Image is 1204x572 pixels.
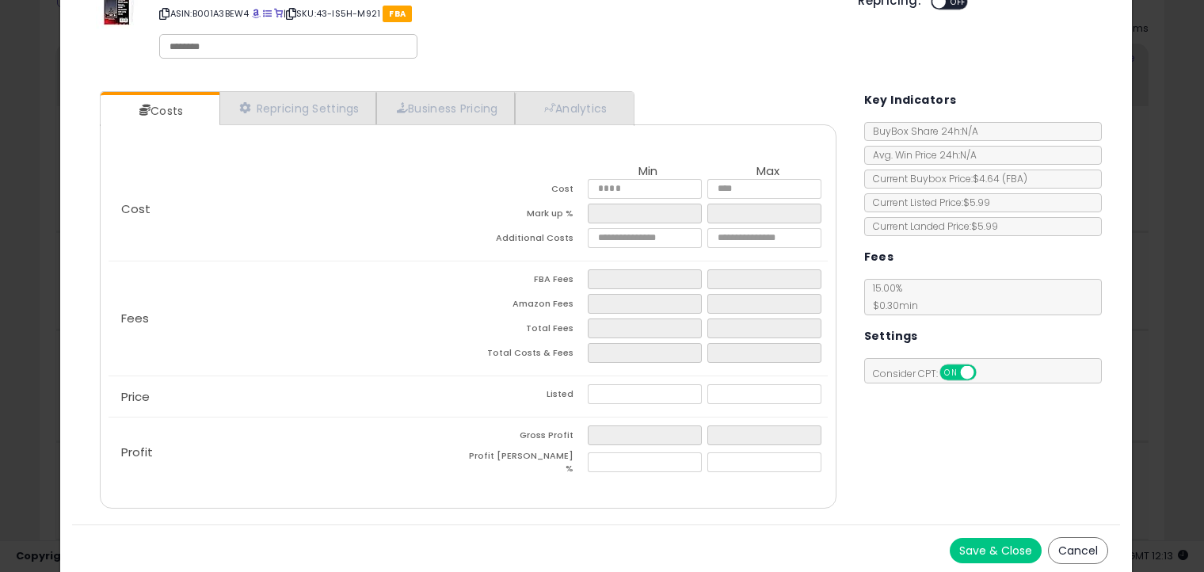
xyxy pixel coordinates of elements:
[109,312,468,325] p: Fees
[468,425,588,450] td: Gross Profit
[707,165,827,179] th: Max
[468,204,588,228] td: Mark up %
[865,367,997,380] span: Consider CPT:
[864,326,918,346] h5: Settings
[468,450,588,479] td: Profit [PERSON_NAME] %
[973,366,999,379] span: OFF
[865,281,918,312] span: 15.00 %
[468,269,588,294] td: FBA Fees
[274,7,283,20] a: Your listing only
[468,228,588,253] td: Additional Costs
[865,172,1027,185] span: Current Buybox Price:
[109,391,468,403] p: Price
[864,90,957,110] h5: Key Indicators
[973,172,1027,185] span: $4.64
[468,318,588,343] td: Total Fees
[515,92,632,124] a: Analytics
[864,247,894,267] h5: Fees
[468,179,588,204] td: Cost
[468,384,588,409] td: Listed
[159,1,834,26] p: ASIN: B001A3BEW4 | SKU: 43-IS5H-M921
[468,294,588,318] td: Amazon Fees
[1002,172,1027,185] span: ( FBA )
[252,7,261,20] a: BuyBox page
[109,203,468,215] p: Cost
[263,7,272,20] a: All offer listings
[865,148,977,162] span: Avg. Win Price 24h: N/A
[1048,537,1108,564] button: Cancel
[109,446,468,459] p: Profit
[865,219,998,233] span: Current Landed Price: $5.99
[468,343,588,368] td: Total Costs & Fees
[865,196,990,209] span: Current Listed Price: $5.99
[588,165,707,179] th: Min
[865,299,918,312] span: $0.30 min
[865,124,978,138] span: BuyBox Share 24h: N/A
[219,92,376,124] a: Repricing Settings
[101,95,218,127] a: Costs
[376,92,515,124] a: Business Pricing
[950,538,1042,563] button: Save & Close
[941,366,961,379] span: ON
[383,6,412,22] span: FBA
